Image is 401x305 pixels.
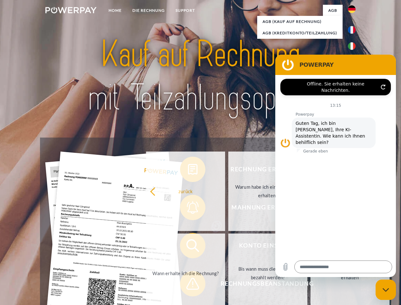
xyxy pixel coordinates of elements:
[170,5,200,16] a: SUPPORT
[257,16,343,27] a: AGB (Kauf auf Rechnung)
[45,7,97,13] img: logo-powerpay-white.svg
[232,265,304,282] div: Bis wann muss die Rechnung bezahlt werden?
[348,26,356,34] img: fr
[232,183,304,200] div: Warum habe ich eine Rechnung erhalten?
[150,269,221,277] div: Wann erhalte ich die Rechnung?
[257,27,343,39] a: AGB (Kreditkonto/Teilzahlung)
[348,42,356,50] img: it
[61,30,340,122] img: title-powerpay_de.svg
[348,5,356,13] img: de
[150,187,221,195] div: zurück
[275,55,396,277] iframe: Messaging-Fenster
[376,280,396,300] iframe: Schaltfläche zum Öffnen des Messaging-Fensters; Konversation läuft
[103,5,127,16] a: Home
[127,5,170,16] a: DIE RECHNUNG
[323,5,343,16] a: agb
